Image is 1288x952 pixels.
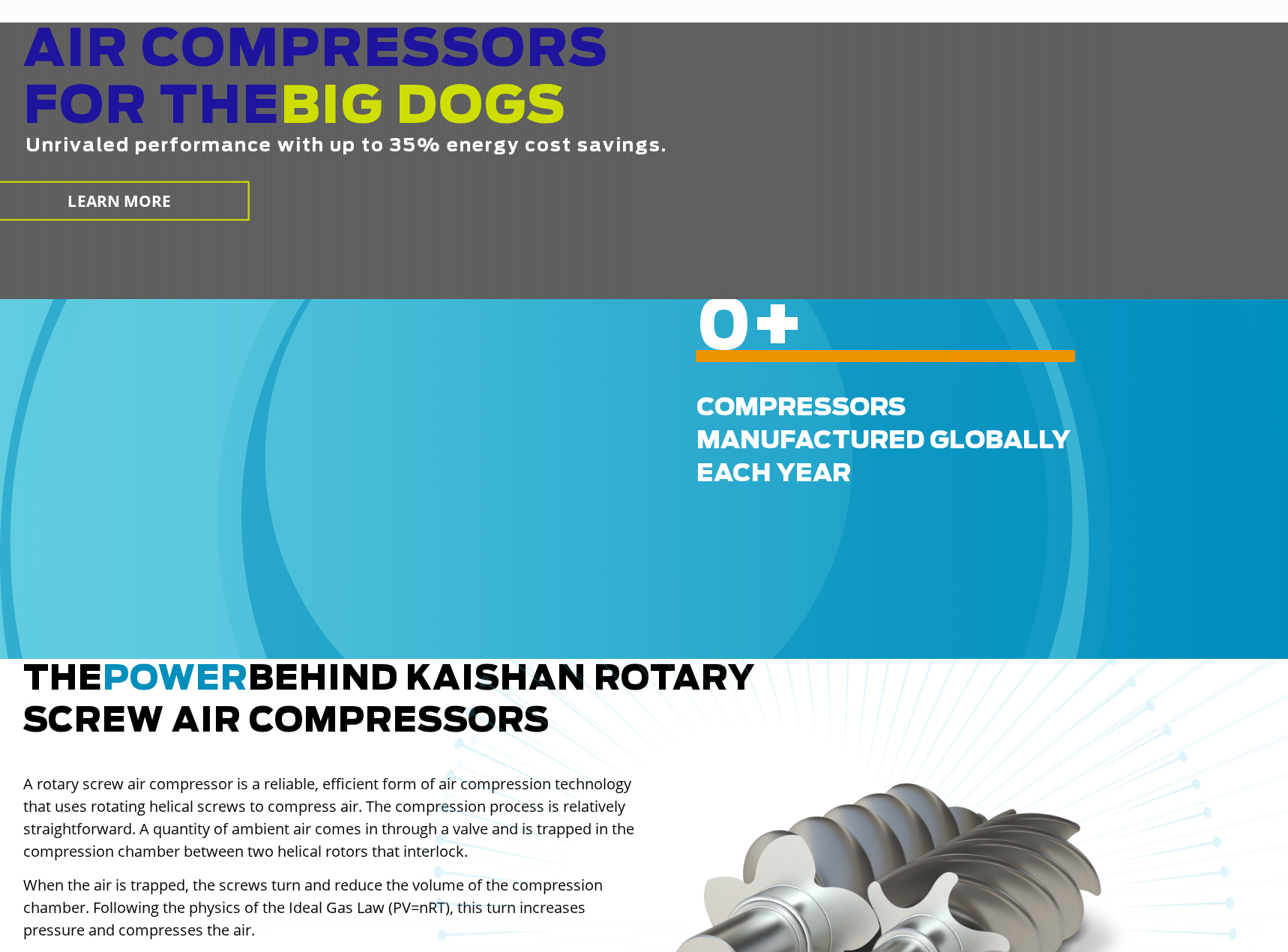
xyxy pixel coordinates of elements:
[23,874,635,942] p: When the air is trapped, the screws turn and reduce the volume of the compression chamber. Follow...
[696,318,1288,338] h6: +
[280,82,567,133] span: BIG DOGS
[696,294,751,363] span: 0
[23,773,635,863] p: A rotary screw air compressor is a reliable, efficient form of air compression technology that us...
[25,137,667,155] span: Unrivaled performance with up to 35% energy cost savings.
[67,190,171,212] span: LEARN MORE
[23,659,1265,743] h2: The behind Kaishan rotary screw air compressors
[23,22,1055,203] h2: AIR COMPRESSORS FOR THE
